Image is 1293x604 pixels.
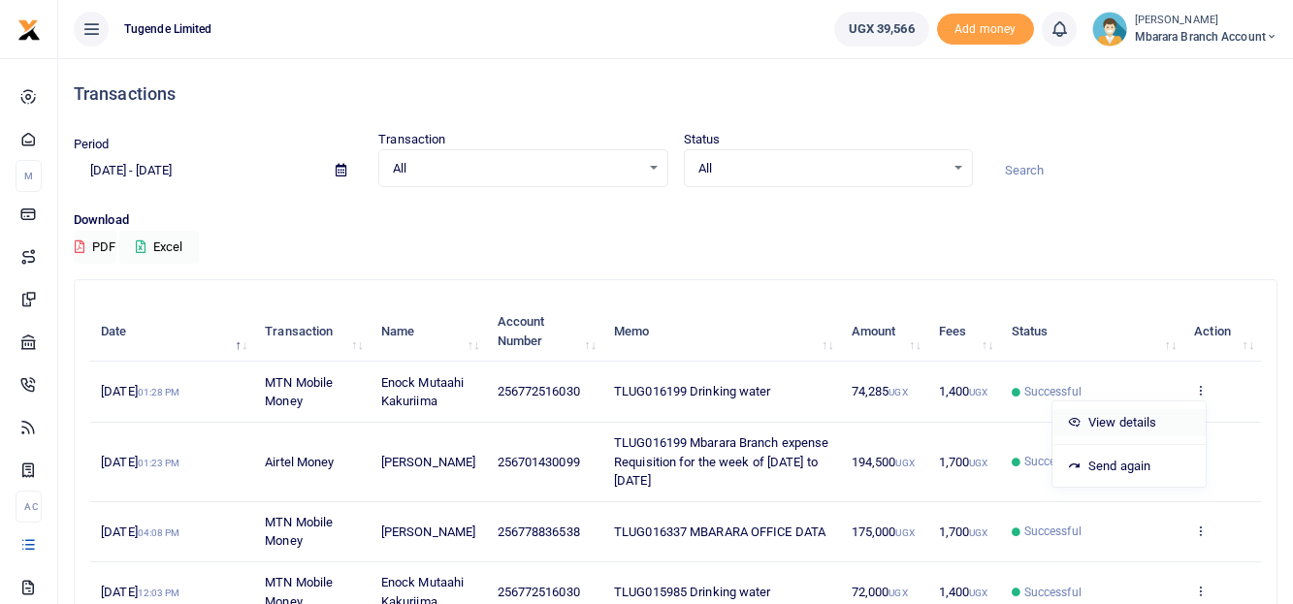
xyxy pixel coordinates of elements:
[74,210,1277,231] p: Download
[74,135,110,154] label: Period
[498,525,580,539] span: 256778836538
[889,588,907,598] small: UGX
[1000,302,1183,362] th: Status: activate to sort column ascending
[138,458,180,468] small: 01:23 PM
[265,375,333,409] span: MTN Mobile Money
[1024,383,1082,400] span: Successful
[895,527,914,538] small: UGX
[101,525,179,539] span: [DATE]
[939,384,988,398] span: 1,400
[927,302,1000,362] th: Fees: activate to sort column ascending
[381,455,475,469] span: [PERSON_NAME]
[378,130,445,149] label: Transaction
[614,384,771,398] span: TLUG016199 Drinking water
[371,302,487,362] th: Name: activate to sort column ascending
[889,387,907,397] small: UGX
[939,525,988,539] span: 1,700
[939,455,988,469] span: 1,700
[969,588,987,598] small: UGX
[937,20,1034,35] a: Add money
[1024,523,1082,540] span: Successful
[17,18,41,42] img: logo-small
[1052,409,1206,436] a: View details
[138,527,180,538] small: 04:08 PM
[852,384,908,398] span: 74,285
[969,527,987,538] small: UGX
[826,12,937,47] li: Wallet ballance
[969,458,987,468] small: UGX
[393,159,639,178] span: All
[852,585,908,599] span: 72,000
[101,384,179,398] span: [DATE]
[486,302,603,362] th: Account Number: activate to sort column ascending
[74,231,116,264] button: PDF
[614,525,825,539] span: TLUG016337 MBARARA OFFICE DATA
[101,455,179,469] span: [DATE]
[101,585,179,599] span: [DATE]
[834,12,929,47] a: UGX 39,566
[138,588,180,598] small: 12:03 PM
[16,491,42,523] li: Ac
[988,154,1277,187] input: Search
[90,302,254,362] th: Date: activate to sort column descending
[937,14,1034,46] span: Add money
[74,154,320,187] input: select period
[841,302,928,362] th: Amount: activate to sort column ascending
[1024,453,1082,470] span: Successful
[1135,28,1277,46] span: Mbarara Branch account
[498,455,580,469] span: 256701430099
[498,384,580,398] span: 256772516030
[852,455,915,469] span: 194,500
[254,302,371,362] th: Transaction: activate to sort column ascending
[16,160,42,192] li: M
[1183,302,1261,362] th: Action: activate to sort column ascending
[265,455,334,469] span: Airtel Money
[698,159,945,178] span: All
[849,19,915,39] span: UGX 39,566
[17,21,41,36] a: logo-small logo-large logo-large
[265,515,333,549] span: MTN Mobile Money
[603,302,841,362] th: Memo: activate to sort column ascending
[852,525,915,539] span: 175,000
[119,231,199,264] button: Excel
[937,14,1034,46] li: Toup your wallet
[1024,584,1082,601] span: Successful
[1092,12,1127,47] img: profile-user
[1135,13,1277,29] small: [PERSON_NAME]
[1052,453,1206,480] a: Send again
[939,585,988,599] span: 1,400
[684,130,721,149] label: Status
[614,435,828,488] span: TLUG016199 Mbarara Branch expense Requisition for the week of [DATE] to [DATE]
[1092,12,1277,47] a: profile-user [PERSON_NAME] Mbarara Branch account
[895,458,914,468] small: UGX
[969,387,987,397] small: UGX
[116,20,220,38] span: Tugende Limited
[381,525,475,539] span: [PERSON_NAME]
[138,387,180,397] small: 01:28 PM
[381,375,464,409] span: Enock Mutaahi Kakuriima
[74,83,1277,105] h4: Transactions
